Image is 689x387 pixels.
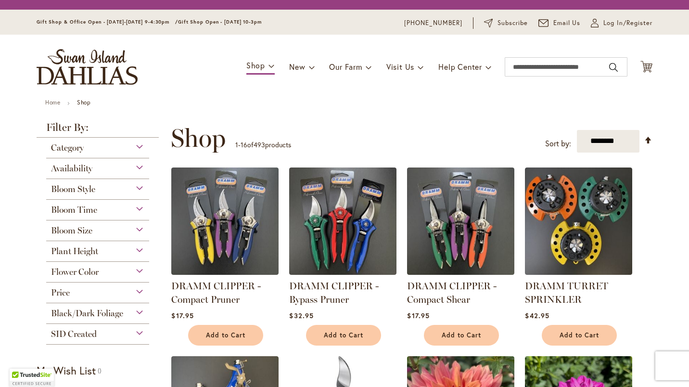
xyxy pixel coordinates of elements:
[525,168,632,275] img: DRAMM TURRET SPRINKLER
[51,308,123,319] span: Black/Dark Foliage
[51,329,97,339] span: SID Created
[289,62,305,72] span: New
[206,331,245,339] span: Add to Cart
[498,18,528,28] span: Subscribe
[51,163,92,174] span: Availability
[306,325,381,346] button: Add to Cart
[235,137,291,153] p: - of products
[603,18,652,28] span: Log In/Register
[171,124,226,153] span: Shop
[51,246,98,257] span: Plant Height
[407,168,514,275] img: DRAMM CLIPPER - Compact Shear
[424,325,499,346] button: Add to Cart
[171,280,261,305] a: DRAMM CLIPPER - Compact Pruner
[538,18,581,28] a: Email Us
[560,331,599,339] span: Add to Cart
[289,268,396,277] a: DRAMM CLIPPER - Bypass Pruner
[407,311,429,320] span: $17.95
[525,268,632,277] a: DRAMM TURRET SPRINKLER
[51,184,95,194] span: Bloom Style
[246,60,265,70] span: Shop
[484,18,528,28] a: Subscribe
[178,19,262,25] span: Gift Shop Open - [DATE] 10-3pm
[289,311,313,320] span: $32.95
[386,62,414,72] span: Visit Us
[77,99,90,106] strong: Shop
[51,225,92,236] span: Bloom Size
[37,49,138,85] a: store logo
[241,140,247,149] span: 16
[51,142,84,153] span: Category
[324,331,363,339] span: Add to Cart
[609,60,618,75] button: Search
[10,369,54,387] div: TrustedSite Certified
[51,267,99,277] span: Flower Color
[45,99,60,106] a: Home
[37,19,178,25] span: Gift Shop & Office Open - [DATE]-[DATE] 9-4:30pm /
[171,168,279,275] img: DRAMM CLIPPER - Compact Pruner
[254,140,265,149] span: 493
[438,62,482,72] span: Help Center
[235,140,238,149] span: 1
[553,18,581,28] span: Email Us
[188,325,263,346] button: Add to Cart
[51,205,97,215] span: Bloom Time
[171,311,193,320] span: $17.95
[171,268,279,277] a: DRAMM CLIPPER - Compact Pruner
[404,18,462,28] a: [PHONE_NUMBER]
[329,62,362,72] span: Our Farm
[51,287,70,298] span: Price
[525,311,549,320] span: $42.95
[591,18,652,28] a: Log In/Register
[37,363,96,377] strong: My Wish List
[545,135,571,153] label: Sort by:
[542,325,617,346] button: Add to Cart
[442,331,481,339] span: Add to Cart
[289,168,396,275] img: DRAMM CLIPPER - Bypass Pruner
[407,280,497,305] a: DRAMM CLIPPER - Compact Shear
[407,268,514,277] a: DRAMM CLIPPER - Compact Shear
[525,280,608,305] a: DRAMM TURRET SPRINKLER
[289,280,379,305] a: DRAMM CLIPPER - Bypass Pruner
[37,122,159,138] strong: Filter By:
